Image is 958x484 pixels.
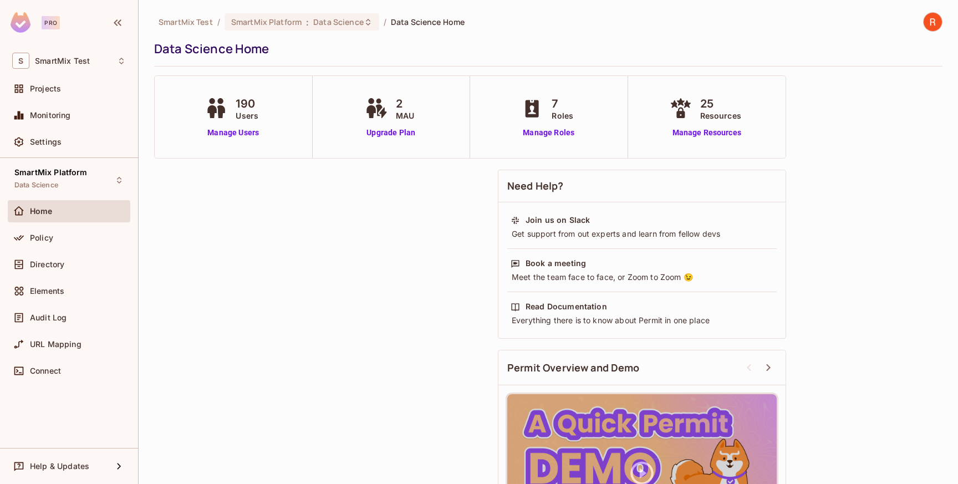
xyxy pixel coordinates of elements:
span: Data Science Home [391,17,465,27]
span: SmartMix Platform [14,168,88,177]
span: Data Science [14,181,58,190]
span: Permit Overview and Demo [507,361,640,375]
span: Monitoring [30,111,71,120]
span: Settings [30,137,62,146]
span: Resources [700,110,741,121]
span: Data Science [313,17,364,27]
span: Help & Updates [30,462,89,471]
span: S [12,53,29,69]
span: Directory [30,260,64,269]
img: Raghuram Jayaraman [924,13,942,31]
span: Home [30,207,53,216]
div: Data Science Home [154,40,937,57]
span: MAU [396,110,414,121]
div: Join us on Slack [526,215,590,226]
span: : [305,18,309,27]
div: Meet the team face to face, or Zoom to Zoom 😉 [511,272,773,283]
a: Manage Roles [518,127,579,139]
li: / [384,17,386,27]
span: Need Help? [507,179,564,193]
span: Projects [30,84,61,93]
div: Everything there is to know about Permit in one place [511,315,773,326]
span: 2 [396,95,414,112]
span: Policy [30,233,53,242]
span: the active workspace [159,17,213,27]
span: 7 [552,95,573,112]
span: Roles [552,110,573,121]
span: URL Mapping [30,340,81,349]
div: Pro [42,16,60,29]
span: Users [236,110,258,121]
span: Connect [30,366,61,375]
img: SReyMgAAAABJRU5ErkJggg== [11,12,30,33]
a: Manage Users [202,127,264,139]
span: Elements [30,287,64,296]
span: Workspace: SmartMix Test [35,57,90,65]
span: Audit Log [30,313,67,322]
a: Manage Resources [667,127,747,139]
div: Read Documentation [526,301,607,312]
a: Upgrade Plan [363,127,420,139]
li: / [217,17,220,27]
span: SmartMix Platform [231,17,302,27]
div: Book a meeting [526,258,586,269]
div: Get support from out experts and learn from fellow devs [511,228,773,240]
span: 25 [700,95,741,112]
span: 190 [236,95,258,112]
